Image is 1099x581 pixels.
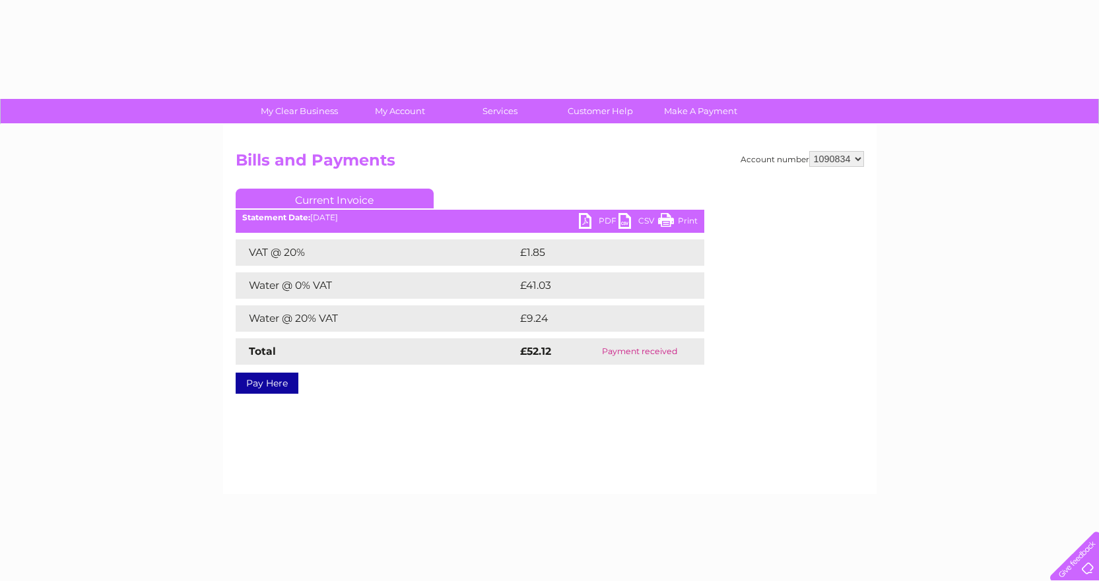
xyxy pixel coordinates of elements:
[236,373,298,394] a: Pay Here
[446,99,554,123] a: Services
[236,305,517,332] td: Water @ 20% VAT
[236,239,517,266] td: VAT @ 20%
[236,151,864,176] h2: Bills and Payments
[517,305,674,332] td: £9.24
[517,239,672,266] td: £1.85
[242,212,310,222] b: Statement Date:
[517,272,677,299] td: £41.03
[741,151,864,167] div: Account number
[236,189,434,208] a: Current Invoice
[249,345,276,357] strong: Total
[618,213,658,232] a: CSV
[236,213,704,222] div: [DATE]
[646,99,755,123] a: Make A Payment
[579,213,618,232] a: PDF
[658,213,698,232] a: Print
[576,338,704,365] td: Payment received
[236,272,517,299] td: Water @ 0% VAT
[520,345,551,357] strong: £52.12
[345,99,454,123] a: My Account
[245,99,354,123] a: My Clear Business
[546,99,655,123] a: Customer Help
